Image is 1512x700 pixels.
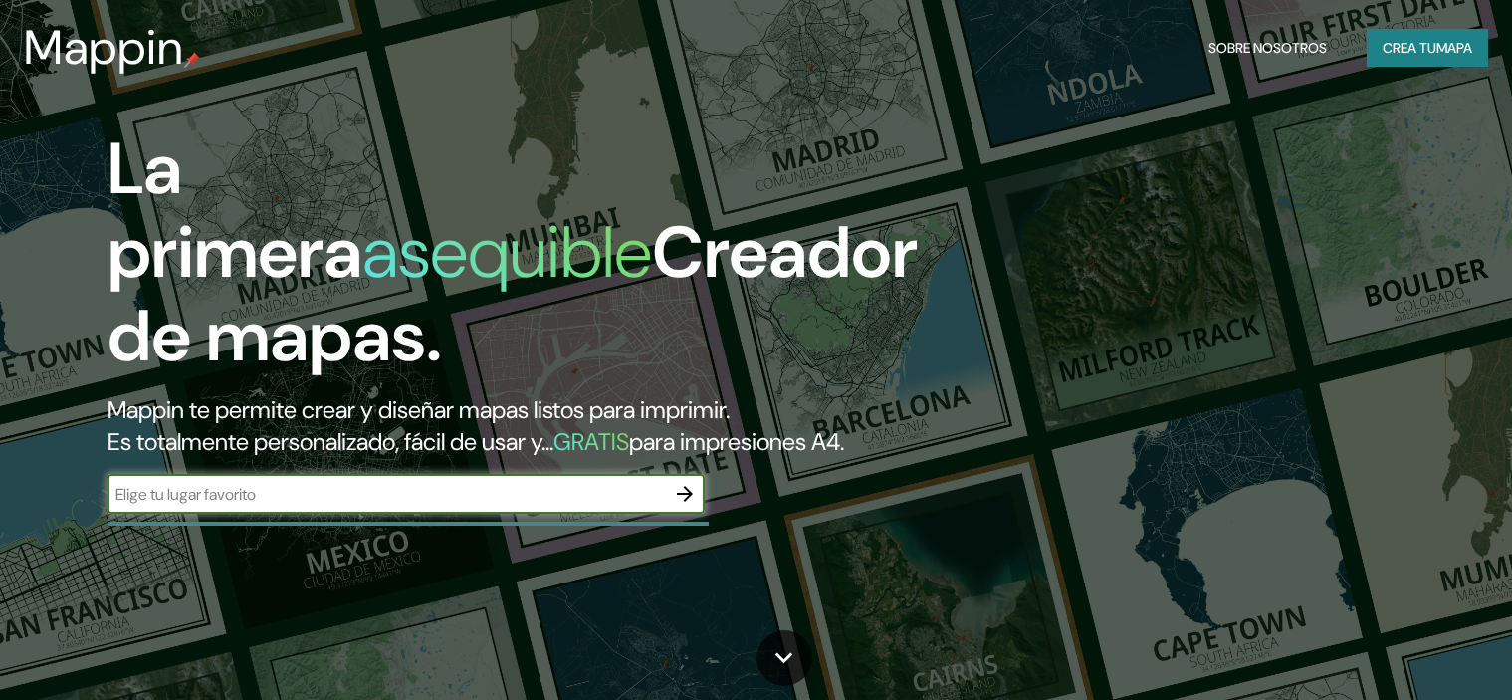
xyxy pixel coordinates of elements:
[629,426,844,457] font: para impresiones A4.
[1436,39,1472,57] font: mapa
[108,206,918,382] font: Creador de mapas.
[184,52,200,68] img: pin de mapeo
[1208,39,1327,57] font: Sobre nosotros
[108,122,362,299] font: La primera
[1200,29,1335,67] button: Sobre nosotros
[108,426,553,457] font: Es totalmente personalizado, fácil de usar y...
[24,16,184,79] font: Mappin
[108,483,665,506] input: Elige tu lugar favorito
[553,426,629,457] font: GRATIS
[1367,29,1488,67] button: Crea tumapa
[362,206,652,299] font: asequible
[108,394,730,425] font: Mappin te permite crear y diseñar mapas listos para imprimir.
[1383,39,1436,57] font: Crea tu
